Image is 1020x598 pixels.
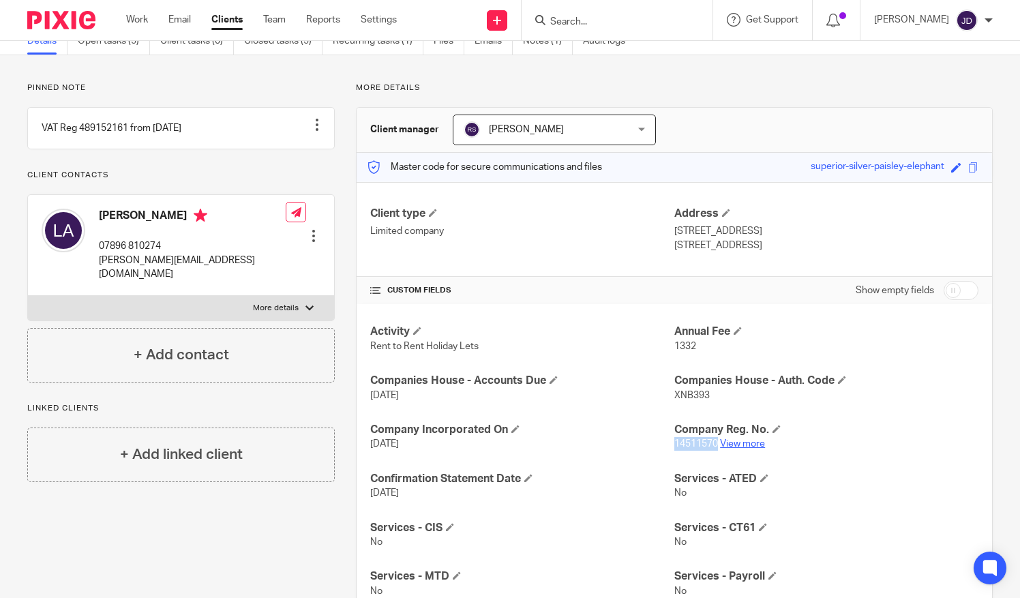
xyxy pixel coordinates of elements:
a: Client tasks (0) [160,28,234,55]
span: [PERSON_NAME] [489,125,564,134]
h4: Services - ATED [674,472,978,486]
p: 07896 810274 [99,239,286,253]
a: Details [27,28,67,55]
p: [PERSON_NAME][EMAIL_ADDRESS][DOMAIN_NAME] [99,254,286,282]
img: svg%3E [464,121,480,138]
h4: CUSTOM FIELDS [370,285,674,296]
h4: Services - Payroll [674,569,978,584]
a: Open tasks (5) [78,28,150,55]
a: Reports [306,13,340,27]
h4: + Add contact [134,344,229,365]
span: [DATE] [370,488,399,498]
input: Search [549,16,672,29]
p: More details [253,303,299,314]
h4: [PERSON_NAME] [99,209,286,226]
p: [STREET_ADDRESS] [674,224,978,238]
h4: + Add linked client [120,444,243,465]
h4: Activity [370,325,674,339]
h4: Annual Fee [674,325,978,339]
a: Audit logs [583,28,635,55]
p: Linked clients [27,403,335,414]
img: Pixie [27,11,95,29]
span: XNB393 [674,391,710,400]
div: superior-silver-paisley-elephant [811,160,944,175]
a: Clients [211,13,243,27]
span: No [674,488,687,498]
h4: Companies House - Accounts Due [370,374,674,388]
h4: Company Reg. No. [674,423,978,437]
span: No [370,586,382,596]
a: Files [434,28,464,55]
i: Primary [194,209,207,222]
img: svg%3E [42,209,85,252]
span: Rent to Rent Holiday Lets [370,342,479,351]
span: No [674,586,687,596]
span: No [370,537,382,547]
span: Get Support [746,15,798,25]
a: Emails [475,28,513,55]
h4: Companies House - Auth. Code [674,374,978,388]
h3: Client manager [370,123,439,136]
img: svg%3E [956,10,978,31]
p: [STREET_ADDRESS] [674,239,978,252]
p: Client contacts [27,170,335,181]
h4: Company Incorporated On [370,423,674,437]
a: Team [263,13,286,27]
p: Pinned note [27,83,335,93]
p: Master code for secure communications and files [367,160,602,174]
span: 1332 [674,342,696,351]
label: Show empty fields [856,284,934,297]
a: Work [126,13,148,27]
a: Recurring tasks (1) [333,28,423,55]
p: More details [356,83,993,93]
h4: Services - MTD [370,569,674,584]
span: [DATE] [370,439,399,449]
a: Settings [361,13,397,27]
h4: Services - CIS [370,521,674,535]
span: [DATE] [370,391,399,400]
a: Closed tasks (5) [244,28,322,55]
span: 14511570 [674,439,718,449]
p: [PERSON_NAME] [874,13,949,27]
h4: Address [674,207,978,221]
a: View more [720,439,765,449]
h4: Client type [370,207,674,221]
span: No [674,537,687,547]
a: Notes (1) [523,28,573,55]
p: Limited company [370,224,674,238]
h4: Confirmation Statement Date [370,472,674,486]
a: Email [168,13,191,27]
h4: Services - CT61 [674,521,978,535]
